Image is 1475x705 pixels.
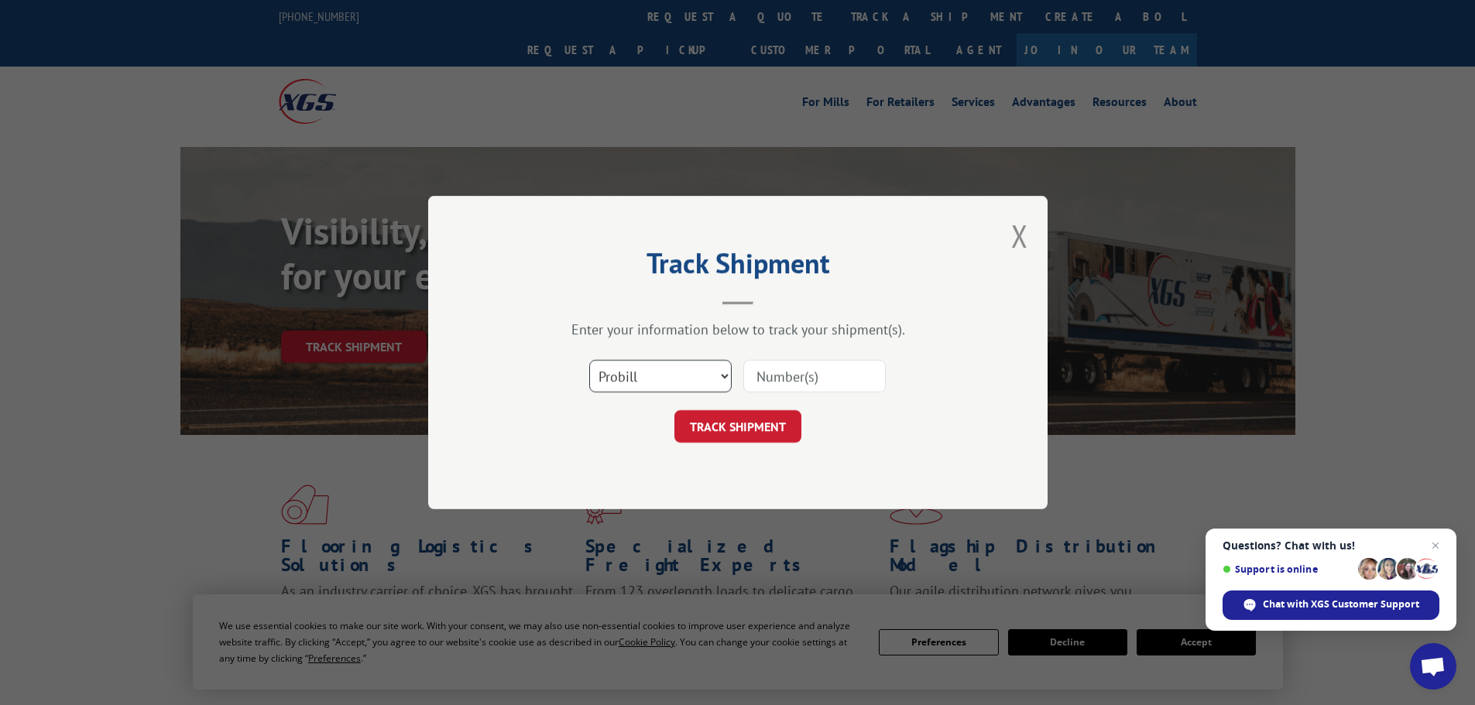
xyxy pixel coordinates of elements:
[506,252,970,282] h2: Track Shipment
[506,320,970,338] div: Enter your information below to track your shipment(s).
[1223,539,1439,552] span: Questions? Chat with us!
[743,360,886,392] input: Number(s)
[1011,215,1028,256] button: Close modal
[674,410,801,443] button: TRACK SHIPMENT
[1263,597,1419,611] span: Chat with XGS Customer Support
[1223,563,1353,575] span: Support is online
[1223,590,1439,620] span: Chat with XGS Customer Support
[1410,643,1456,690] a: Open chat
